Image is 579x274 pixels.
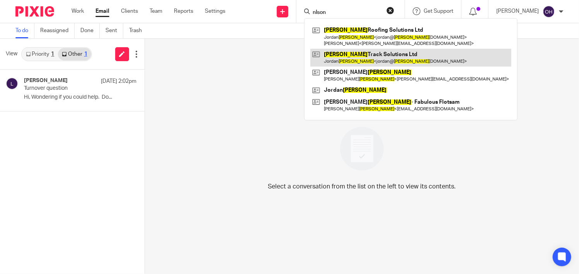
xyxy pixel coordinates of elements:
[312,9,381,16] input: Search
[6,77,18,90] img: svg%3E
[496,7,539,15] p: [PERSON_NAME]
[121,7,138,15] a: Clients
[424,9,453,14] span: Get Support
[335,122,389,176] img: image
[51,51,54,57] div: 1
[129,23,148,38] a: Trash
[24,94,137,101] p: Hi, Wondering if you could help. Do...
[387,7,394,14] button: Clear
[15,23,34,38] a: To do
[543,5,555,18] img: svg%3E
[15,6,54,17] img: Pixie
[40,23,75,38] a: Reassigned
[174,7,193,15] a: Reports
[24,77,68,84] h4: [PERSON_NAME]
[95,7,109,15] a: Email
[72,7,84,15] a: Work
[150,7,162,15] a: Team
[106,23,123,38] a: Sent
[6,50,17,58] span: View
[101,77,137,85] p: [DATE] 2:02pm
[205,7,225,15] a: Settings
[58,48,91,60] a: Other1
[80,23,100,38] a: Done
[268,182,456,191] p: Select a conversation from the list on the left to view its contents.
[22,48,58,60] a: Priority1
[24,85,114,92] p: Turnover question
[84,51,87,57] div: 1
